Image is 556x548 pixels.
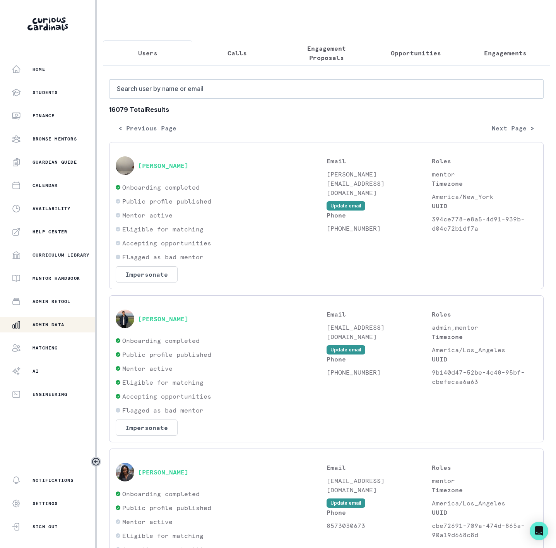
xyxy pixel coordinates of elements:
[33,89,58,96] p: Students
[432,463,537,472] p: Roles
[33,252,90,258] p: Curriculum Library
[432,192,537,201] p: America/New_York
[327,521,432,530] p: 8573030673
[122,336,200,345] p: Onboarding completed
[122,238,211,248] p: Accepting opportunities
[122,392,211,401] p: Accepting opportunities
[122,183,200,192] p: Onboarding completed
[432,498,537,508] p: America/Los_Angeles
[33,322,64,328] p: Admin Data
[327,310,432,319] p: Email
[432,156,537,166] p: Roles
[432,345,537,354] p: America/Los_Angeles
[432,508,537,517] p: UUID
[432,310,537,319] p: Roles
[33,66,45,72] p: Home
[122,378,204,387] p: Eligible for matching
[122,197,211,206] p: Public profile published
[109,120,186,136] button: < Previous Page
[530,522,548,540] div: Open Intercom Messenger
[432,521,537,539] p: cbe72691-709a-474d-865a-90a19d668c8d
[327,156,432,166] p: Email
[122,406,204,415] p: Flagged as bad mentor
[33,113,55,119] p: Finance
[432,368,537,386] p: 9b140d47-52be-4c48-95bf-cbefecaa6a63
[33,345,58,351] p: Matching
[33,229,67,235] p: Help Center
[327,498,365,508] button: Update email
[327,323,432,341] p: [EMAIL_ADDRESS][DOMAIN_NAME]
[33,391,67,397] p: Engineering
[122,531,204,540] p: Eligible for matching
[122,489,200,498] p: Onboarding completed
[432,323,537,332] p: admin,mentor
[33,159,77,165] p: Guardian Guide
[33,182,58,188] p: Calendar
[33,275,80,281] p: Mentor Handbook
[109,105,544,114] b: 16079 Total Results
[33,298,70,305] p: Admin Retool
[482,120,544,136] button: Next Page >
[138,315,188,323] button: [PERSON_NAME]
[327,368,432,377] p: [PHONE_NUMBER]
[327,463,432,472] p: Email
[327,170,432,197] p: [PERSON_NAME][EMAIL_ADDRESS][DOMAIN_NAME]
[432,332,537,341] p: Timezone
[327,508,432,517] p: Phone
[122,350,211,359] p: Public profile published
[432,170,537,179] p: mentor
[122,224,204,234] p: Eligible for matching
[391,48,441,58] p: Opportunities
[432,179,537,188] p: Timezone
[138,48,157,58] p: Users
[122,211,173,220] p: Mentor active
[122,364,173,373] p: Mentor active
[432,485,537,495] p: Timezone
[138,468,188,476] button: [PERSON_NAME]
[432,354,537,364] p: UUID
[116,266,178,283] button: Impersonate
[91,457,101,467] button: Toggle sidebar
[33,205,70,212] p: Availability
[288,44,364,62] p: Engagement Proposals
[432,201,537,211] p: UUID
[138,162,188,170] button: [PERSON_NAME]
[33,524,58,530] p: Sign Out
[33,500,58,507] p: Settings
[33,368,39,374] p: AI
[327,354,432,364] p: Phone
[327,224,432,233] p: [PHONE_NUMBER]
[327,476,432,495] p: [EMAIL_ADDRESS][DOMAIN_NAME]
[327,345,365,354] button: Update email
[116,420,178,436] button: Impersonate
[327,211,432,220] p: Phone
[327,201,365,211] button: Update email
[122,252,204,262] p: Flagged as bad mentor
[432,214,537,233] p: 394ce778-e8a5-4d91-939b-d04c72b1df7a
[33,136,77,142] p: Browse Mentors
[484,48,527,58] p: Engagements
[27,17,68,31] img: Curious Cardinals Logo
[228,48,247,58] p: Calls
[122,517,173,526] p: Mentor active
[432,476,537,485] p: mentor
[33,477,74,483] p: Notifications
[122,503,211,512] p: Public profile published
